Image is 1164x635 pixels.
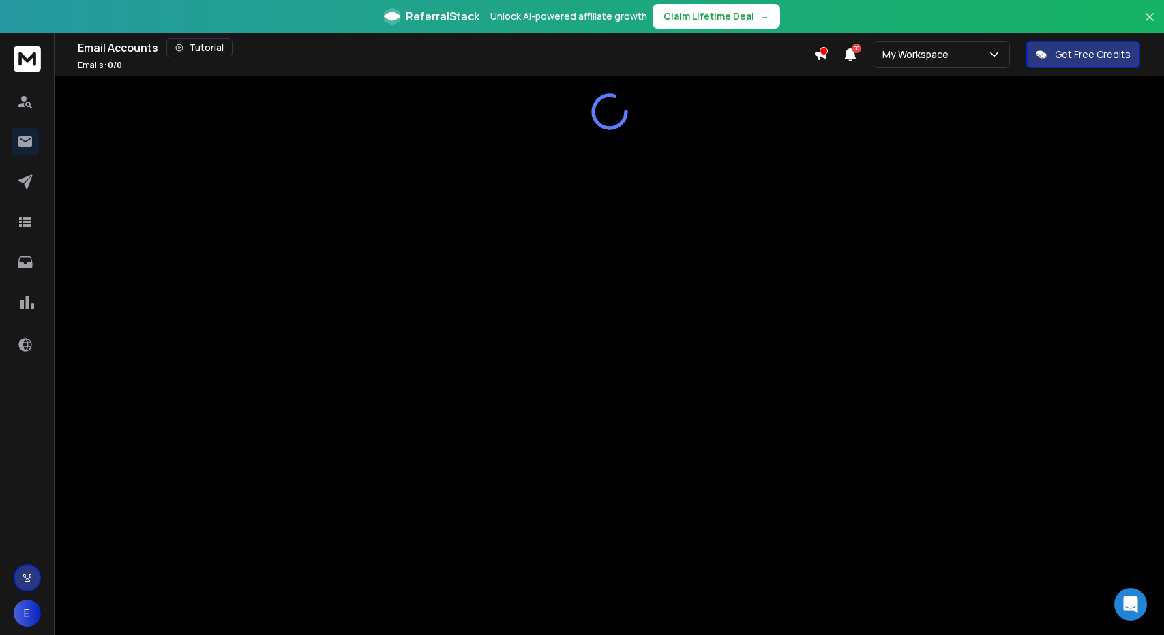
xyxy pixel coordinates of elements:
button: E [14,600,41,627]
button: Get Free Credits [1026,41,1140,68]
span: 50 [852,44,861,53]
span: ReferralStack [406,8,479,25]
button: Tutorial [166,38,233,57]
span: 0 / 0 [108,59,122,71]
div: Open Intercom Messenger [1114,588,1147,621]
button: Claim Lifetime Deal→ [653,4,780,29]
p: My Workspace [882,48,954,61]
div: Email Accounts [78,38,814,57]
button: Close banner [1141,8,1159,41]
span: → [760,10,769,23]
p: Emails : [78,60,122,71]
p: Get Free Credits [1055,48,1131,61]
p: Unlock AI-powered affiliate growth [490,10,647,23]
